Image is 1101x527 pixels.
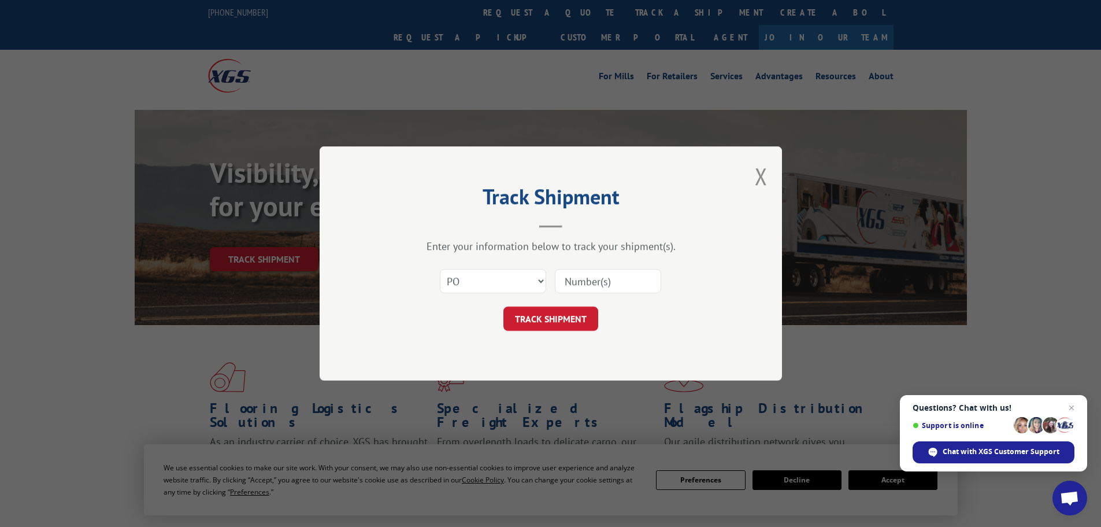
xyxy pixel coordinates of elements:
[913,421,1010,430] span: Support is online
[755,161,768,191] button: Close modal
[943,447,1059,457] span: Chat with XGS Customer Support
[1052,481,1087,515] div: Open chat
[1065,401,1078,415] span: Close chat
[555,269,661,293] input: Number(s)
[377,239,724,253] div: Enter your information below to track your shipment(s).
[913,441,1074,463] div: Chat with XGS Customer Support
[913,403,1074,412] span: Questions? Chat with us!
[377,189,724,211] h2: Track Shipment
[503,307,598,331] button: TRACK SHIPMENT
